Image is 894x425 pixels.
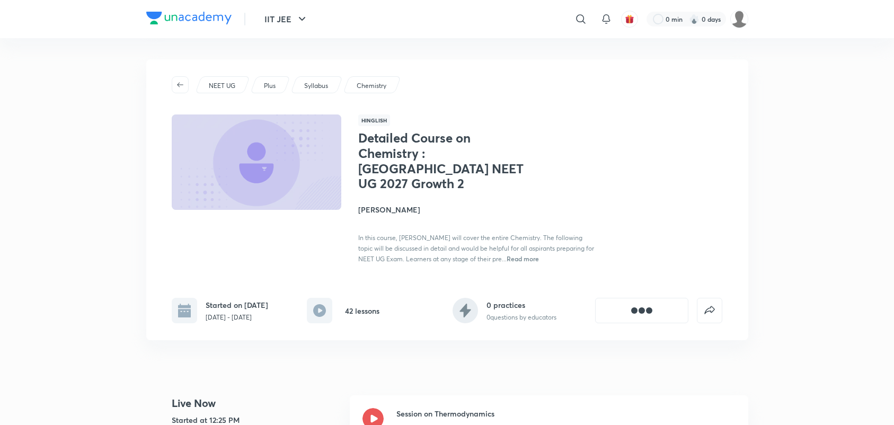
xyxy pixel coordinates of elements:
img: Sudipta Bose [730,10,748,28]
button: avatar [621,11,638,28]
a: Company Logo [146,12,232,27]
p: [DATE] - [DATE] [206,313,268,322]
button: [object Object] [595,298,688,323]
h1: Detailed Course on Chemistry : [GEOGRAPHIC_DATA] NEET UG 2027 Growth 2 [358,130,532,191]
p: Plus [264,81,276,91]
img: Company Logo [146,12,232,24]
a: NEET UG [207,81,237,91]
img: streak [689,14,700,24]
h6: 0 practices [486,299,556,311]
h4: [PERSON_NAME] [358,204,596,215]
h6: Started on [DATE] [206,299,268,311]
h4: Live Now [172,395,341,411]
h3: Session on Thermodynamics [396,408,736,419]
span: Hinglish [358,114,390,126]
h6: 42 lessons [345,305,379,316]
a: Chemistry [355,81,388,91]
p: Chemistry [357,81,386,91]
span: In this course, [PERSON_NAME] will cover the entire Chemistry. The following topic will be discus... [358,234,594,263]
img: avatar [625,14,634,24]
a: Syllabus [302,81,330,91]
img: Thumbnail [170,113,342,211]
span: Read more [507,254,539,263]
a: Plus [262,81,277,91]
button: IIT JEE [258,8,315,30]
button: false [697,298,722,323]
p: NEET UG [209,81,235,91]
p: Syllabus [304,81,328,91]
p: 0 questions by educators [486,313,556,322]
